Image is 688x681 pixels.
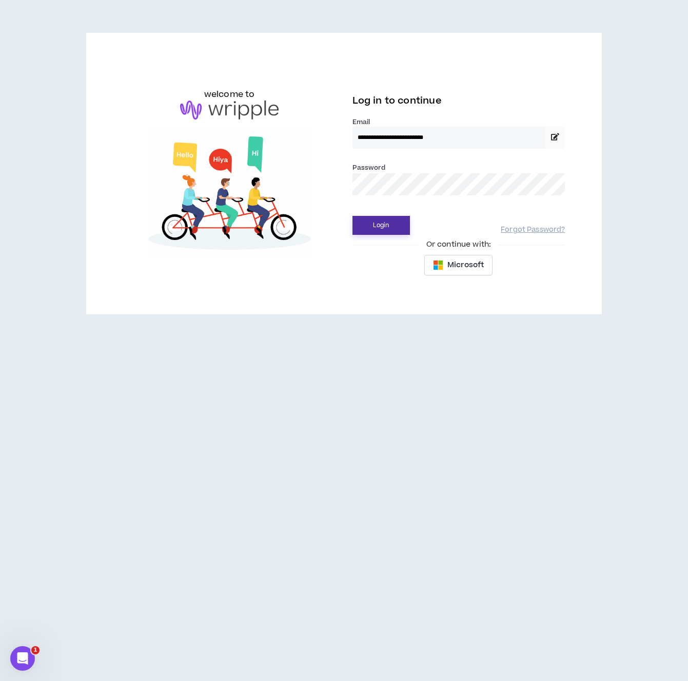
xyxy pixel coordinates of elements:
[123,130,336,259] img: Welcome to Wripple
[352,117,565,127] label: Email
[501,225,565,235] a: Forgot Password?
[419,239,498,250] span: Or continue with:
[31,646,40,654] span: 1
[352,163,386,172] label: Password
[352,94,442,107] span: Log in to continue
[424,255,493,275] button: Microsoft
[204,88,255,101] h6: welcome to
[10,646,35,671] iframe: Intercom live chat
[447,259,484,271] span: Microsoft
[180,101,279,120] img: logo-brand.png
[352,216,410,235] button: Login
